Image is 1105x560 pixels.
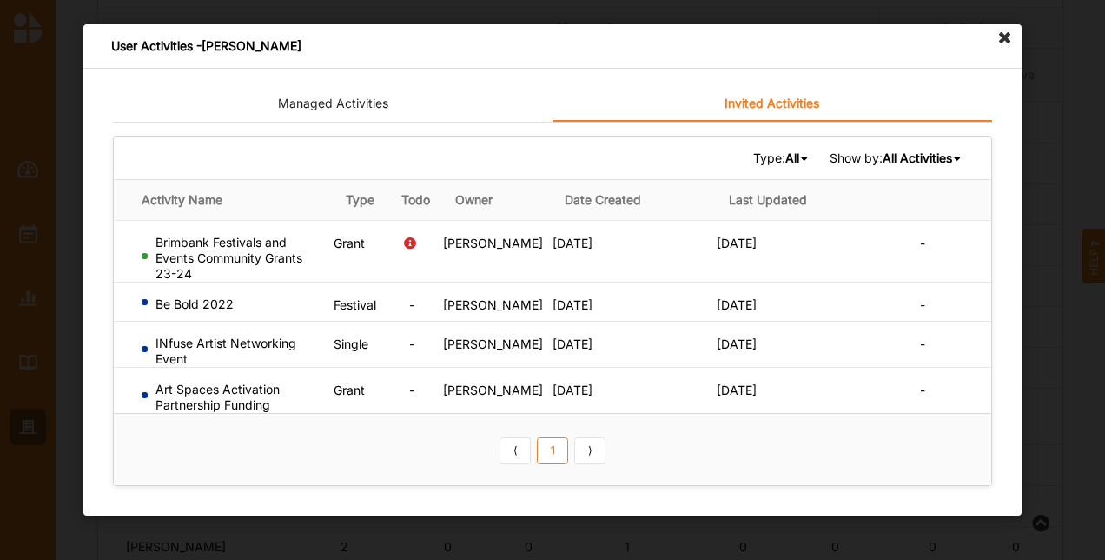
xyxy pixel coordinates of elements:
span: - [409,383,414,397]
span: - [409,297,414,312]
span: - [409,337,414,351]
div: - [882,382,963,406]
div: User Activities - [PERSON_NAME] [83,24,1022,69]
a: Previous item [500,437,531,465]
span: [DATE] [717,297,757,312]
span: Type: [753,150,811,165]
a: Managed Activities [113,87,552,122]
span: [PERSON_NAME] [443,383,543,397]
div: - [882,297,963,321]
span: [PERSON_NAME] [443,297,543,312]
b: All [785,150,799,165]
span: [DATE] [717,236,757,250]
span: [PERSON_NAME] [443,337,543,351]
a: Next item [574,437,605,465]
div: Brimbank Festivals and Events Community Grants 23-24 [142,235,326,282]
span: [PERSON_NAME] [443,236,543,250]
a: 1 [537,437,568,465]
div: - [882,336,963,360]
span: [DATE] [552,297,592,312]
th: Type [334,179,388,220]
th: Last Updated [717,179,881,220]
span: [DATE] [717,337,757,351]
b: All Activities [883,150,952,165]
span: [DATE] [552,337,592,351]
th: Activity Name [114,179,333,220]
div: - [882,235,963,259]
th: Owner [443,179,552,220]
span: Single [334,337,368,351]
span: [DATE] [552,236,592,250]
th: Todo [388,179,443,220]
div: INfuse Artist Networking Event [142,336,326,367]
div: Art Spaces Activation Partnership Funding [142,382,326,413]
div: Be Bold 2022 [142,297,326,312]
span: [DATE] [717,383,757,397]
a: Invited Activities [552,87,992,122]
span: Show by: [830,150,963,165]
th: Date Created [552,179,717,220]
span: [DATE] [552,383,592,397]
span: Grant [334,383,365,397]
div: Pagination Navigation [497,435,609,464]
span: Festival [334,297,376,312]
span: Grant [334,236,365,250]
